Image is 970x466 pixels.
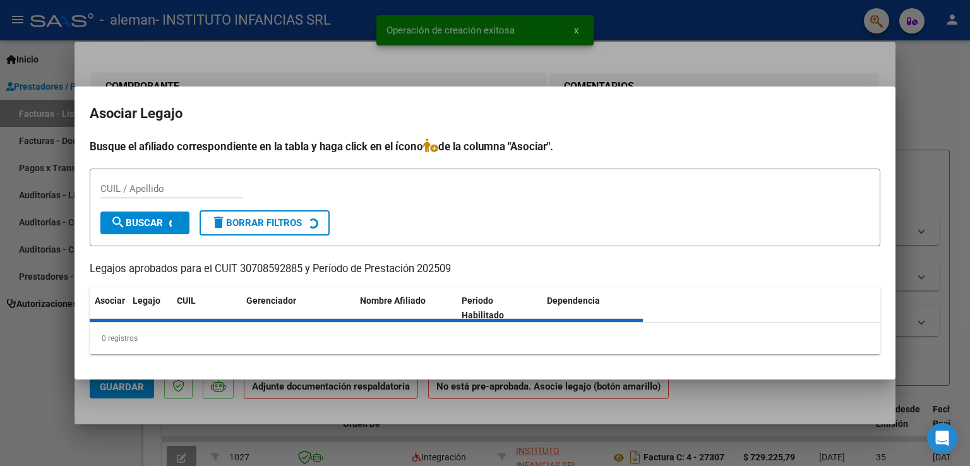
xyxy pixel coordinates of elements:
[542,287,644,329] datatable-header-cell: Dependencia
[927,423,957,453] div: Open Intercom Messenger
[133,296,160,306] span: Legajo
[95,296,125,306] span: Asociar
[355,287,457,329] datatable-header-cell: Nombre Afiliado
[128,287,172,329] datatable-header-cell: Legajo
[211,215,226,230] mat-icon: delete
[111,215,126,230] mat-icon: search
[90,323,880,354] div: 0 registros
[547,296,600,306] span: Dependencia
[90,102,880,126] h2: Asociar Legajo
[90,287,128,329] datatable-header-cell: Asociar
[172,287,241,329] datatable-header-cell: CUIL
[360,296,426,306] span: Nombre Afiliado
[111,217,163,229] span: Buscar
[200,210,330,236] button: Borrar Filtros
[246,296,296,306] span: Gerenciador
[90,261,880,277] p: Legajos aprobados para el CUIT 30708592885 y Período de Prestación 202509
[90,138,880,155] h4: Busque el afiliado correspondiente en la tabla y haga click en el ícono de la columna "Asociar".
[177,296,196,306] span: CUIL
[100,212,189,234] button: Buscar
[457,287,542,329] datatable-header-cell: Periodo Habilitado
[241,287,355,329] datatable-header-cell: Gerenciador
[462,296,504,320] span: Periodo Habilitado
[211,217,302,229] span: Borrar Filtros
